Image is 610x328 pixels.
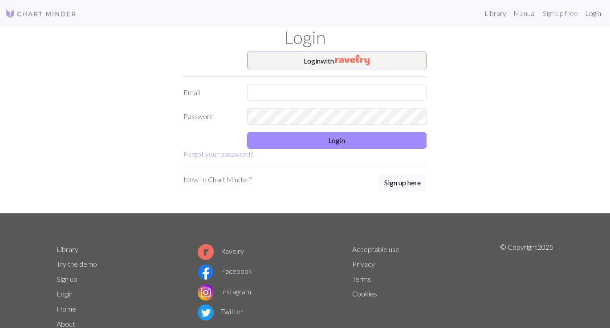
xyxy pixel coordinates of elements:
[247,52,427,69] button: Loginwith
[178,84,242,101] label: Email
[198,284,214,300] img: Instagram logo
[183,150,253,158] a: Forgot your password?
[183,174,252,185] p: New to Chart Minder?
[352,275,371,283] a: Terms
[352,260,375,268] a: Privacy
[57,320,75,328] a: About
[539,4,582,22] a: Sign up free
[198,244,214,260] img: Ravelry logo
[51,27,559,48] h1: Login
[378,174,427,192] a: Sign up here
[198,267,252,275] a: Facebook
[510,4,539,22] a: Manual
[57,289,73,298] a: Login
[582,4,605,22] a: Login
[247,132,427,149] button: Login
[57,304,76,313] a: Home
[335,55,370,65] img: Ravelry
[57,275,77,283] a: Sign up
[198,264,214,280] img: Facebook logo
[352,245,399,253] a: Acceptable use
[481,4,510,22] a: Library
[352,289,377,298] a: Cookies
[178,108,242,125] label: Password
[198,287,251,296] a: Instagram
[378,174,427,191] button: Sign up here
[198,247,244,255] a: Ravelry
[57,260,97,268] a: Try the demo
[5,8,77,19] img: Logo
[57,245,78,253] a: Library
[198,307,243,316] a: Twitter
[198,304,214,320] img: Twitter logo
